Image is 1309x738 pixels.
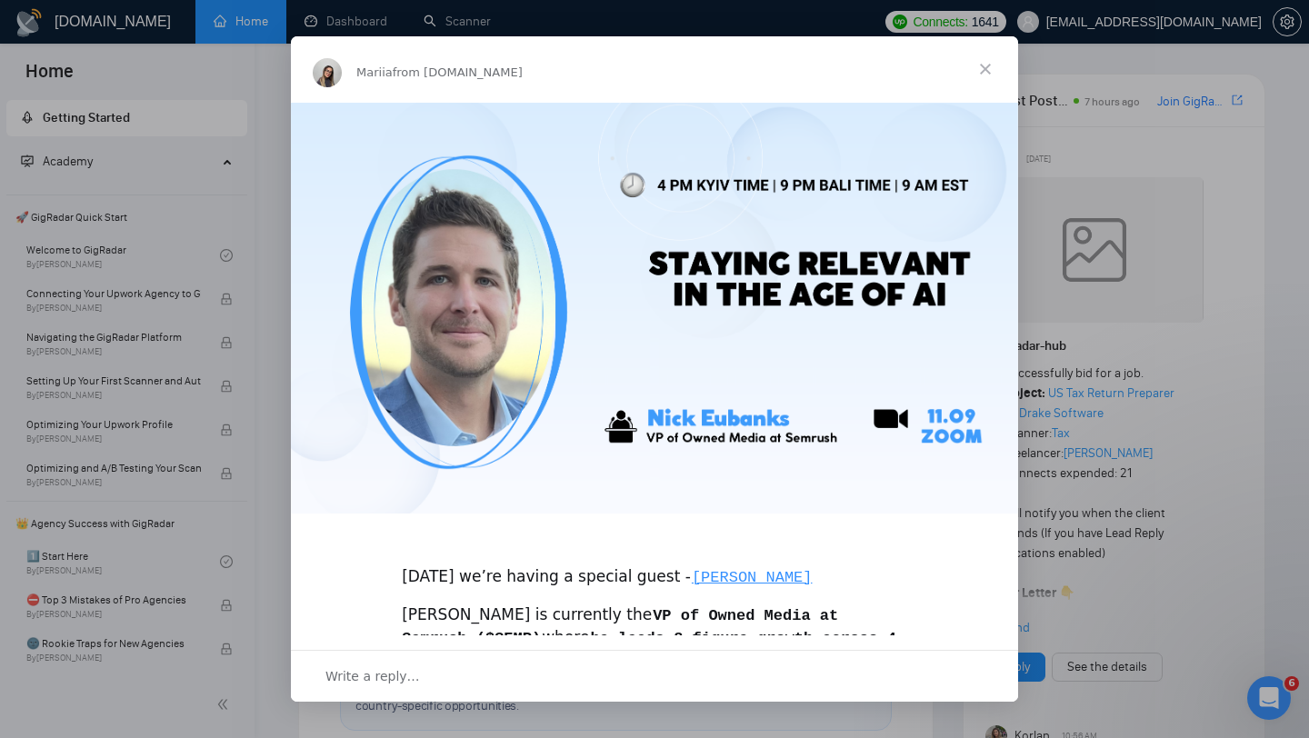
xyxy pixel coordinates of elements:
[402,629,896,670] code: he leads 8 figure growth across 4 teams
[953,36,1018,102] span: Close
[691,567,814,585] a: [PERSON_NAME]
[402,544,907,589] div: [DATE] we’re having a special guest -
[291,650,1018,702] div: Open conversation and reply
[313,58,342,87] img: Profile image for Mariia
[402,604,907,671] div: [PERSON_NAME] is currently the where
[393,65,523,79] span: from [DOMAIN_NAME]
[325,664,420,688] span: Write a reply…
[691,568,814,587] code: [PERSON_NAME]
[356,65,393,79] span: Mariia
